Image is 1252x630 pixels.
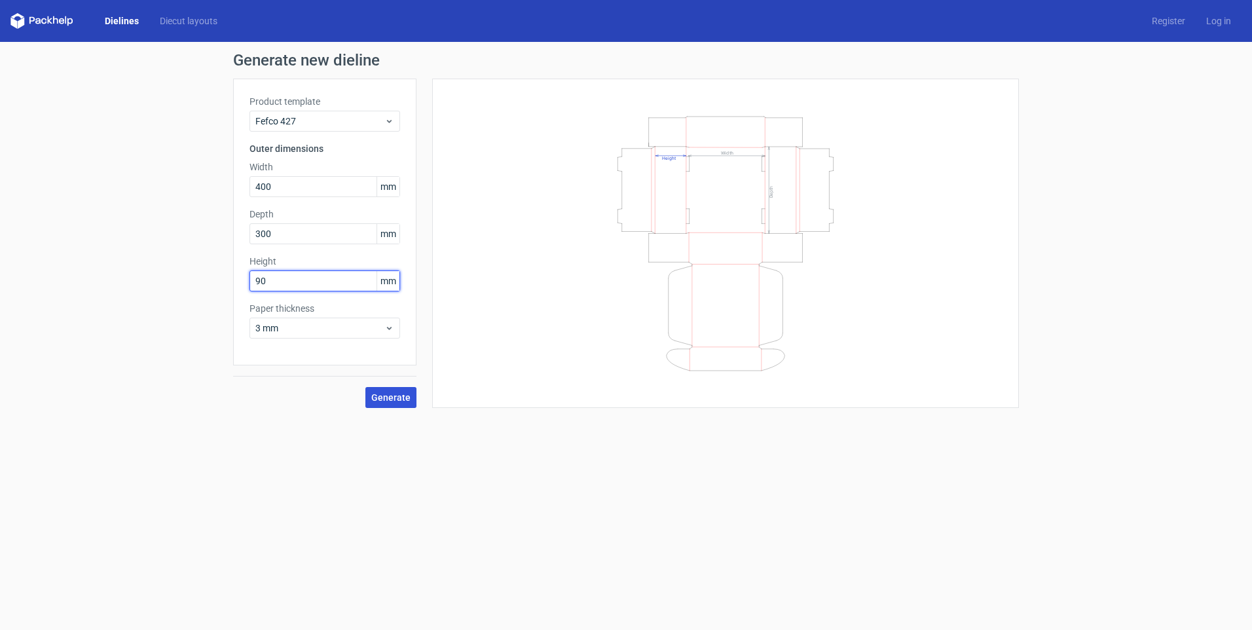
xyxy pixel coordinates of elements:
span: Generate [371,393,411,402]
label: Width [249,160,400,174]
text: Height [662,155,676,160]
label: Height [249,255,400,268]
a: Log in [1196,14,1242,28]
label: Depth [249,208,400,221]
label: Paper thickness [249,302,400,315]
span: mm [377,224,399,244]
span: mm [377,271,399,291]
span: mm [377,177,399,196]
h3: Outer dimensions [249,142,400,155]
label: Product template [249,95,400,108]
h1: Generate new dieline [233,52,1019,68]
text: Width [721,149,733,155]
a: Register [1141,14,1196,28]
button: Generate [365,387,416,408]
a: Diecut layouts [149,14,228,28]
span: Fefco 427 [255,115,384,128]
a: Dielines [94,14,149,28]
text: Depth [769,185,774,197]
span: 3 mm [255,322,384,335]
